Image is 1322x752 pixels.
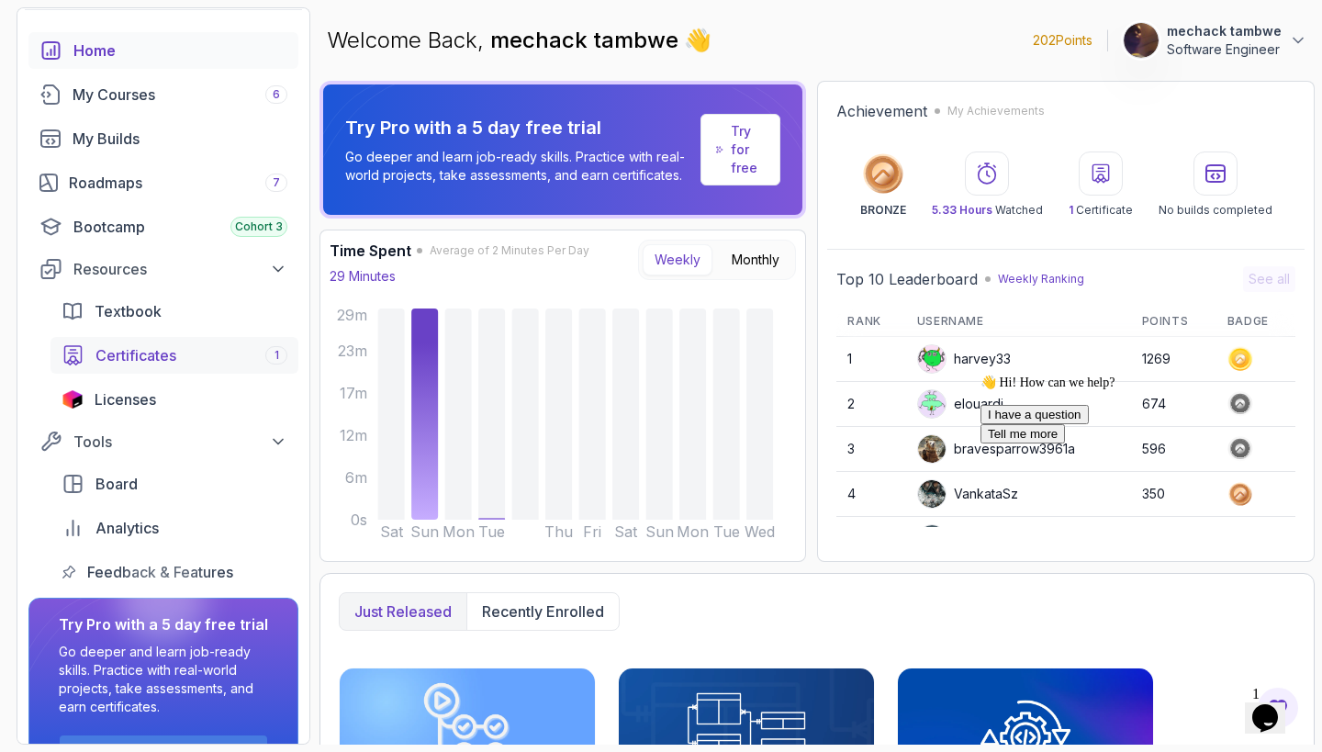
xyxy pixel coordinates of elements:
span: 5.33 Hours [932,203,992,217]
th: Username [906,307,1131,337]
p: Welcome Back, [327,26,711,55]
tspan: Sat [614,522,638,541]
tspan: 6m [345,468,367,487]
p: No builds completed [1159,203,1272,218]
a: textbook [50,293,298,330]
button: user profile imagemechack tambweSoftware Engineer [1123,22,1307,59]
td: 1 [836,337,905,382]
button: Resources [28,253,298,286]
tspan: Wed [745,522,775,541]
div: Roadmaps [69,172,287,194]
span: mechack tambwe [490,27,684,53]
tspan: 12m [340,426,367,444]
a: board [50,466,298,502]
p: Try Pro with a 5 day free trial [345,115,693,140]
a: analytics [50,510,298,546]
button: Tell me more [7,57,92,76]
img: user profile image [1124,23,1159,58]
p: Go deeper and learn job-ready skills. Practice with real-world projects, take assessments, and ea... [59,643,268,716]
div: My Builds [73,128,287,150]
iframe: chat widget [1245,679,1304,734]
p: Software Engineer [1167,40,1282,59]
div: Resources [73,258,287,280]
tspan: Sun [410,522,439,541]
span: Board [95,473,138,495]
tspan: 29m [337,306,367,324]
td: 1269 [1131,337,1216,382]
img: jetbrains icon [62,390,84,409]
span: 👋 [683,25,712,55]
td: 2 [836,382,905,427]
span: 1 [1069,203,1073,217]
tspan: Thu [544,522,573,541]
h3: Time Spent [330,240,411,262]
th: Points [1131,307,1216,337]
span: 👋 Hi! How can we help? [7,8,141,22]
img: user profile image [918,480,946,508]
div: VankataSz [917,479,1018,509]
div: Bootcamp [73,216,287,238]
a: builds [28,120,298,157]
a: courses [28,76,298,113]
span: Average of 2 Minutes Per Day [430,243,589,258]
span: Textbook [95,300,162,322]
p: mechack tambwe [1167,22,1282,40]
td: 4 [836,472,905,517]
p: Just released [354,600,452,623]
p: Weekly Ranking [998,272,1084,286]
p: BRONZE [860,203,906,218]
p: Recently enrolled [482,600,604,623]
a: roadmaps [28,164,298,201]
button: See all [1243,266,1295,292]
div: mightypandac6ab1 [917,524,1068,554]
span: Cohort 3 [235,219,283,234]
tspan: Tue [713,522,740,541]
div: My Courses [73,84,287,106]
h2: Top 10 Leaderboard [836,268,978,290]
button: Monthly [720,244,791,275]
td: 3 [836,427,905,472]
div: Tools [73,431,287,453]
button: I have a question [7,38,116,57]
p: Go deeper and learn job-ready skills. Practice with real-world projects, take assessments, and ea... [345,148,693,185]
a: feedback [50,554,298,590]
span: Analytics [95,517,159,539]
span: 7 [273,175,280,190]
div: 👋 Hi! How can we help?I have a questionTell me more [7,7,338,76]
a: Try for free [700,114,780,185]
tspan: 17m [340,384,367,402]
tspan: 23m [338,342,367,360]
span: 6 [273,87,280,102]
h2: Achievement [836,100,927,122]
img: default monster avatar [918,390,946,418]
tspan: Sat [380,522,404,541]
tspan: Fri [583,522,601,541]
div: Home [73,39,287,62]
p: Watched [932,203,1043,218]
p: 202 Points [1033,31,1092,50]
a: bootcamp [28,208,298,245]
span: Feedback & Features [87,561,233,583]
tspan: Tue [478,522,505,541]
button: Tools [28,425,298,458]
button: Weekly [643,244,712,275]
a: home [28,32,298,69]
div: elouardi [917,389,1003,419]
a: certificates [50,337,298,374]
span: Licenses [95,388,156,410]
button: Recently enrolled [466,593,619,630]
a: Try for free [731,122,765,177]
tspan: 0s [351,511,367,529]
button: Just released [340,593,466,630]
td: 5 [836,517,905,562]
p: My Achievements [947,104,1045,118]
p: Certificate [1069,203,1133,218]
iframe: chat widget [973,367,1304,669]
a: licenses [50,381,298,418]
p: 29 Minutes [330,267,396,286]
img: user profile image [918,435,946,463]
img: user profile image [918,525,946,553]
tspan: Mon [443,522,475,541]
span: 1 [274,348,279,363]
